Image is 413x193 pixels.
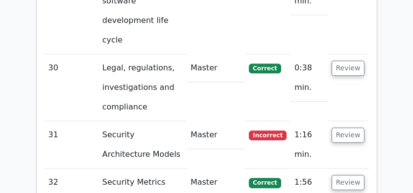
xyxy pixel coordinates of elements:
[332,61,365,76] button: Review
[45,121,98,169] td: 31
[332,175,365,190] button: Review
[332,128,365,143] button: Review
[98,121,187,169] td: Security Architecture Models
[291,121,328,169] td: 1:16 min.
[45,54,98,121] td: 30
[98,54,187,121] td: Legal, regulations, investigations and compliance
[249,178,281,188] span: Correct
[249,130,287,140] span: Incorrect
[187,121,245,149] td: Master
[249,64,281,73] span: Correct
[187,54,245,82] td: Master
[291,54,328,102] td: 0:38 min.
